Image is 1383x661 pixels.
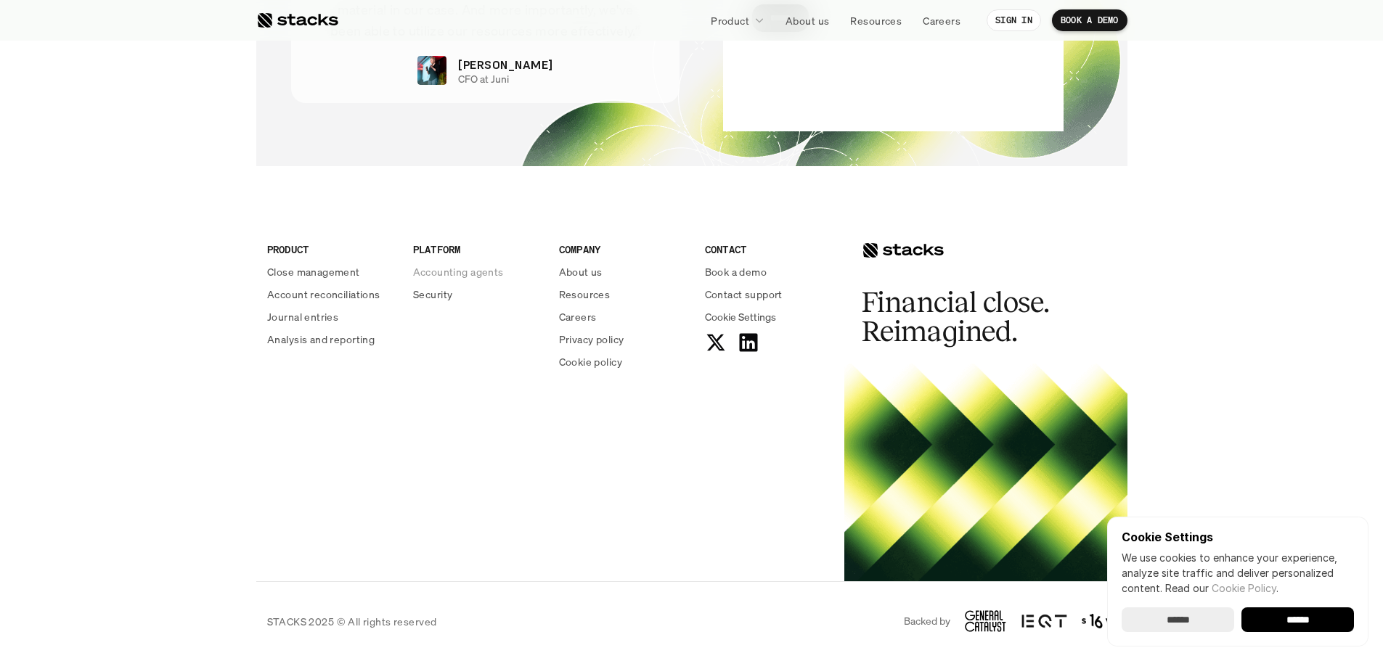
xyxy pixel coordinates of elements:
a: Analysis and reporting [267,332,396,347]
p: Analysis and reporting [267,332,375,347]
p: Product [711,13,749,28]
p: We use cookies to enhance your experience, analyze site traffic and deliver personalized content. [1122,550,1354,596]
a: Cookie Policy [1212,582,1276,594]
p: STACKS 2025 © All rights reserved [267,614,437,629]
p: CFO at Juni [458,73,509,86]
p: [PERSON_NAME] [458,56,552,73]
a: About us [777,7,838,33]
p: COMPANY [559,242,688,257]
p: Security [413,287,452,302]
a: SIGN IN [987,9,1041,31]
p: SIGN IN [995,15,1032,25]
a: Contact support [705,287,833,302]
p: Cookie Settings [1122,531,1354,543]
p: Book a demo [705,264,767,279]
p: Resources [559,287,611,302]
p: Contact support [705,287,783,302]
p: PLATFORM [413,242,542,257]
a: Resources [841,7,910,33]
p: BOOK A DEMO [1061,15,1119,25]
p: Close management [267,264,360,279]
button: Cookie Trigger [705,309,776,324]
a: Accounting agents [413,264,542,279]
a: BOOK A DEMO [1052,9,1127,31]
a: Privacy Policy [171,276,235,287]
p: About us [786,13,829,28]
a: Privacy policy [559,332,688,347]
p: Careers [923,13,960,28]
h2: Financial close. Reimagined. [862,288,1080,346]
a: Careers [559,309,688,324]
p: Privacy policy [559,332,624,347]
p: About us [559,264,603,279]
a: Account reconciliations [267,287,396,302]
p: Cookie policy [559,354,622,369]
a: Journal entries [267,309,396,324]
a: Resources [559,287,688,302]
p: PRODUCT [267,242,396,257]
p: Careers [559,309,597,324]
a: About us [559,264,688,279]
p: Backed by [904,615,950,628]
span: Read our . [1165,582,1278,594]
p: Accounting agents [413,264,504,279]
p: Account reconciliations [267,287,380,302]
a: Book a demo [705,264,833,279]
a: Careers [914,7,969,33]
p: Resources [850,13,902,28]
a: Security [413,287,542,302]
p: CONTACT [705,242,833,257]
a: Cookie policy [559,354,688,369]
a: Close management [267,264,396,279]
p: Journal entries [267,309,338,324]
span: Cookie Settings [705,309,776,324]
